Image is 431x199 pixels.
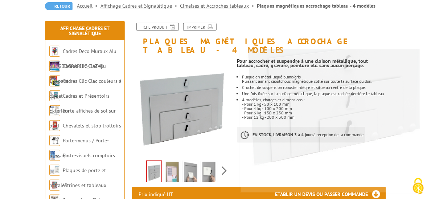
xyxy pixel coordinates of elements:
[237,127,365,143] p: à réception de la commande
[49,167,106,188] a: Plaques de porte et murales
[184,162,197,184] img: 250025_plaque_suspension_crochet_magnetique_1.jpg
[257,2,375,9] li: Plaques magnétiques accrochage tableau - 4 modèles
[63,152,115,159] a: Porte-visuels comptoirs
[49,78,122,99] a: Cadres Clic-Clac couleurs à clapet
[221,165,228,177] span: Next
[49,93,110,114] a: Cadres et Présentoirs Extérieur
[406,174,431,199] button: Cookies (fenêtre modale)
[49,63,106,84] a: Cadres Clic-Clac Alu Clippant
[147,161,161,184] img: 250025_250026_250027_250028_plaque_magnetique_3.jpg
[237,58,368,69] strong: Pour accrocher et suspendre à une cloison métallique, tout tableau, cadre, gravure, peinture etc....
[180,3,257,9] a: Cimaises et Accroches tableaux
[49,137,109,159] a: Porte-menus / Porte-messages
[45,2,73,10] a: Retour
[100,3,180,9] a: Affichage Cadres et Signalétique
[49,135,60,146] img: Porte-menus / Porte-messages
[49,46,60,57] img: Cadres Deco Muraux Alu ou Bois
[63,122,121,129] a: Chevalets et stop trottoirs
[49,165,60,176] img: Plaques de porte et murales
[136,23,179,31] a: Fiche produit
[49,107,116,129] a: Porte-affiches de sol sur pied
[202,162,215,184] img: 250025_plaque_suspension_crochet_magnetique.jpg
[409,177,427,195] img: Cookies (fenêtre modale)
[166,162,179,184] img: 250025_250026_250027_250028_plaque_magnetique_montage.gif
[49,48,116,69] a: Cadres Deco Muraux Alu ou [GEOGRAPHIC_DATA]
[183,23,217,31] a: Imprimer
[77,3,100,9] a: Accueil
[127,23,391,54] h1: Plaques magnétiques accrochage tableau - 4 modèles
[132,58,231,158] img: 250025_250026_250027_250028_plaque_magnetique_3.jpg
[60,25,110,37] a: Affichage Cadres et Signalétique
